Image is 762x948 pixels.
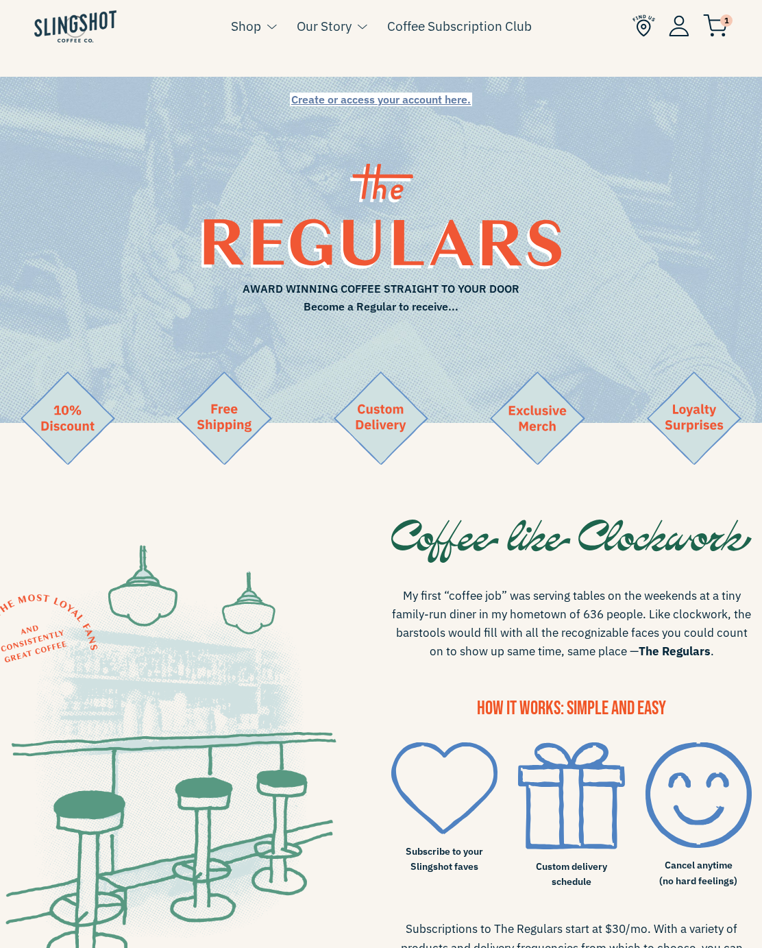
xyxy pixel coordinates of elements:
span: The Regulars [639,644,711,659]
span: Create or access your account here. [291,93,471,106]
img: asset-12-1636056080671.svg [334,372,428,465]
span: Custom delivery schedule [518,859,624,890]
span: 1 [720,14,733,27]
img: asset-13-1636056080675.svg [177,372,271,465]
img: asset-10-1636056080656.svg [647,372,741,465]
img: cancel-1636057461358.svg [646,742,752,849]
a: Coffee Subscription Club [387,16,532,36]
img: delivery-1636057461363.svg [518,742,624,849]
a: Shop [231,16,261,36]
span: HOW IT WORKS: SIMPLE and EASY [477,697,666,720]
img: clockwork-1636056664562.svg [391,520,752,563]
img: heart-1636057461370.svg [391,742,497,834]
img: Find Us [632,14,655,37]
span: My first “coffee job” was serving tables on the weekends at a tiny family-run diner in my hometow... [391,587,752,661]
img: asset-11-1636056080662.svg [490,372,585,465]
a: Create or access your account here. [290,93,472,106]
img: asset-14-1636056080680.svg [21,372,115,465]
a: Our Story [297,16,352,36]
span: Cancel anytime (no hard feelings) [646,858,752,888]
img: theregulars-1636055436022.svg [201,164,561,269]
a: 1 [703,18,728,34]
span: Subscribe to your Slingshot faves [391,844,497,875]
img: Account [669,15,689,36]
span: AWARD WINNING COFFEE STRAIGHT TO YOUR DOOR Become a Regular to receive... [10,280,752,315]
img: cart [703,14,728,37]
